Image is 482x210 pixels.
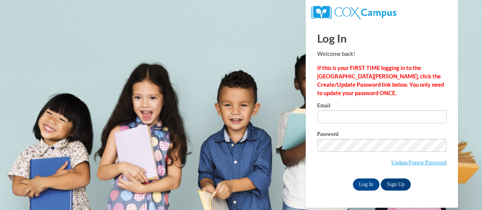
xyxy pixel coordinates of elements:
a: Update/Forgot Password [391,159,447,165]
label: Password [317,131,447,139]
h1: Log In [317,30,447,46]
p: Welcome back! [317,50,447,58]
label: Email [317,103,447,110]
input: Log In [353,178,380,191]
strong: If this is your FIRST TIME logging in to the [GEOGRAPHIC_DATA][PERSON_NAME], click the Create/Upd... [317,65,444,96]
img: COX Campus [311,6,396,19]
a: COX Campus [311,9,396,15]
a: Sign Up [381,178,410,191]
